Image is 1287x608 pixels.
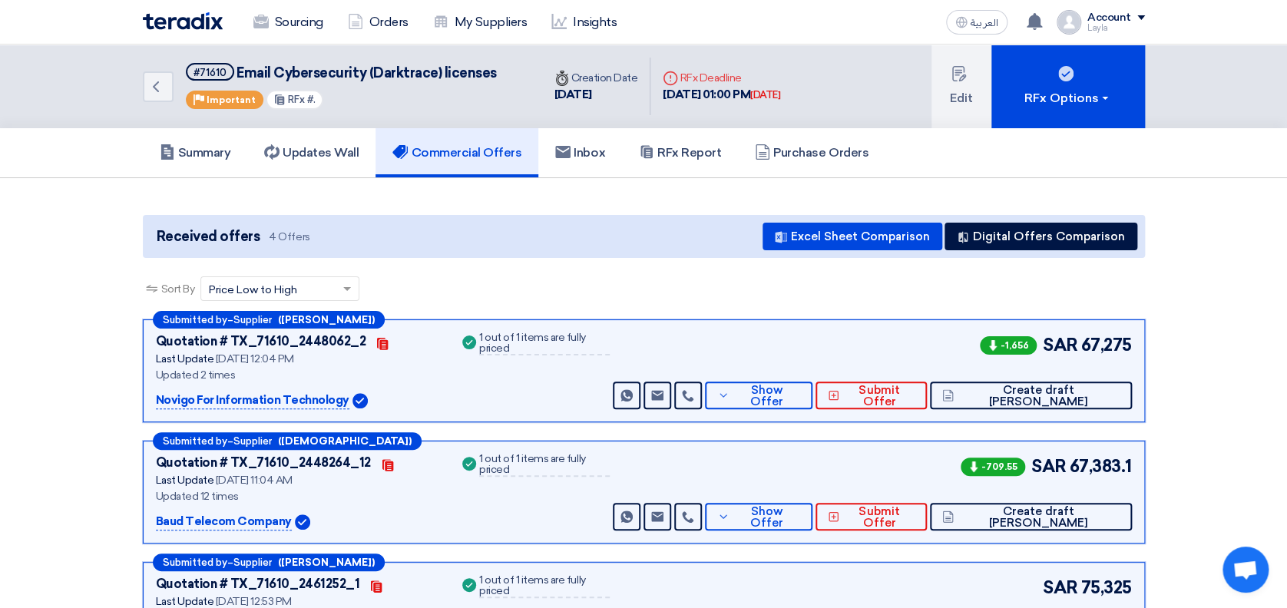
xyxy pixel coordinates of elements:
div: Quotation # TX_71610_2448264_12 [156,454,371,472]
div: Creation Date [554,70,638,86]
a: Summary [143,128,248,177]
div: 1 out of 1 items are fully priced [479,575,610,598]
span: العربية [971,18,998,28]
div: [DATE] [554,86,638,104]
span: Sort By [161,281,195,297]
div: 1 out of 1 items are fully priced [479,332,610,355]
h5: Email Cybersecurity (Darktrace) licenses [186,63,497,82]
span: Last Update [156,352,214,365]
span: Submit Offer [843,506,915,529]
span: Supplier [233,315,272,325]
a: Insights [539,5,629,39]
img: Verified Account [295,514,310,530]
p: Novigo For Information Technology [156,392,349,410]
img: Teradix logo [143,12,223,30]
h5: RFx Report [639,145,721,160]
a: Purchase Orders [738,128,885,177]
span: Submitted by [163,315,227,325]
span: Supplier [233,557,272,567]
a: Updates Wall [247,128,376,177]
img: Verified Account [352,393,368,408]
span: 67,275 [1080,332,1131,358]
span: [DATE] 12:53 PM [216,595,292,608]
div: Updated 2 times [156,367,441,383]
button: Digital Offers Comparison [945,223,1137,250]
span: Important [207,94,256,105]
button: Edit [931,45,991,128]
h5: Summary [160,145,231,160]
span: Submitted by [163,557,227,567]
span: SAR [1043,575,1078,600]
button: العربية [946,10,1007,35]
span: Submitted by [163,436,227,446]
b: ([PERSON_NAME]) [278,557,375,567]
span: Show Offer [733,385,800,408]
h5: Updates Wall [264,145,359,160]
span: #. [307,94,316,105]
button: Create draft [PERSON_NAME] [930,382,1131,409]
h5: Inbox [555,145,605,160]
div: – [153,553,385,571]
span: -709.55 [961,458,1025,476]
div: #71610 [194,68,227,78]
div: Quotation # TX_71610_2461252_1 [156,575,360,593]
div: Quotation # TX_71610_2448062_2 [156,332,366,351]
a: Sourcing [241,5,336,39]
h5: Commercial Offers [392,145,521,160]
a: RFx Report [622,128,738,177]
button: RFx Options [991,45,1145,128]
a: Inbox [538,128,622,177]
a: Orders [336,5,421,39]
span: Last Update [156,595,214,608]
span: [DATE] 11:04 AM [216,474,293,487]
div: [DATE] [750,88,780,103]
span: 67,383.1 [1069,454,1131,479]
span: RFx [288,94,305,105]
span: -1,656 [980,336,1037,355]
div: – [153,311,385,329]
div: – [153,432,422,450]
span: Last Update [156,474,214,487]
span: SAR [1043,332,1078,358]
span: 75,325 [1080,575,1131,600]
div: Open chat [1222,547,1269,593]
span: Create draft [PERSON_NAME] [958,385,1119,408]
button: Show Offer [705,503,812,530]
div: RFx Options [1024,89,1111,107]
div: Account [1087,12,1131,25]
img: profile_test.png [1057,10,1081,35]
div: Updated 12 times [156,488,441,504]
span: Received offers [157,226,260,247]
span: Price Low to High [209,282,297,298]
span: 4 Offers [269,230,309,244]
button: Submit Offer [816,382,927,409]
span: Show Offer [733,506,800,529]
span: SAR [1031,454,1067,479]
button: Create draft [PERSON_NAME] [930,503,1131,530]
span: Create draft [PERSON_NAME] [958,506,1119,529]
b: ([DEMOGRAPHIC_DATA]) [278,436,412,446]
span: Email Cybersecurity (Darktrace) licenses [237,64,497,81]
b: ([PERSON_NAME]) [278,315,375,325]
span: [DATE] 12:04 PM [216,352,294,365]
span: Supplier [233,436,272,446]
h5: Purchase Orders [755,145,868,160]
button: Show Offer [705,382,812,409]
a: Commercial Offers [376,128,538,177]
div: 1 out of 1 items are fully priced [479,454,610,477]
button: Submit Offer [816,503,927,530]
div: RFx Deadline [663,70,780,86]
p: Baud Telecom Company [156,513,292,531]
div: Layla [1087,24,1145,32]
button: Excel Sheet Comparison [763,223,942,250]
a: My Suppliers [421,5,539,39]
span: Submit Offer [843,385,915,408]
div: [DATE] 01:00 PM [663,86,780,104]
